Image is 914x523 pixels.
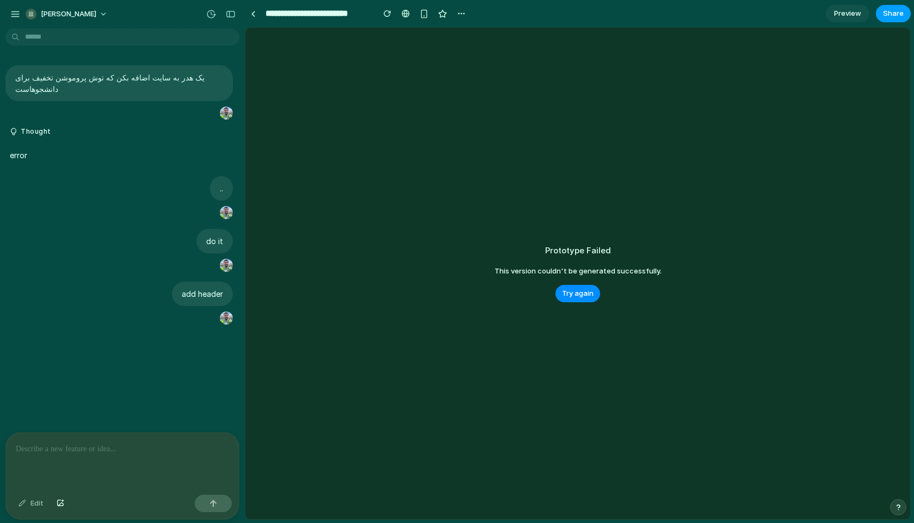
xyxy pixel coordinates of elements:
[545,245,611,257] h2: Prototype Failed
[826,5,869,22] a: Preview
[182,288,223,300] p: add header
[220,183,223,194] p: ..
[876,5,911,22] button: Share
[495,266,662,277] span: This version couldn't be generated successfully.
[41,9,96,20] span: [PERSON_NAME]
[206,235,223,247] p: do it
[562,288,594,299] span: Try again
[555,285,600,302] button: Try again
[10,150,27,161] p: error
[883,8,904,19] span: Share
[21,5,113,23] button: [PERSON_NAME]
[834,8,861,19] span: Preview
[15,72,223,95] p: یک هدر به سایت اضافه بکن که توش پروموشن تخفیف برای دانشجو‌هاست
